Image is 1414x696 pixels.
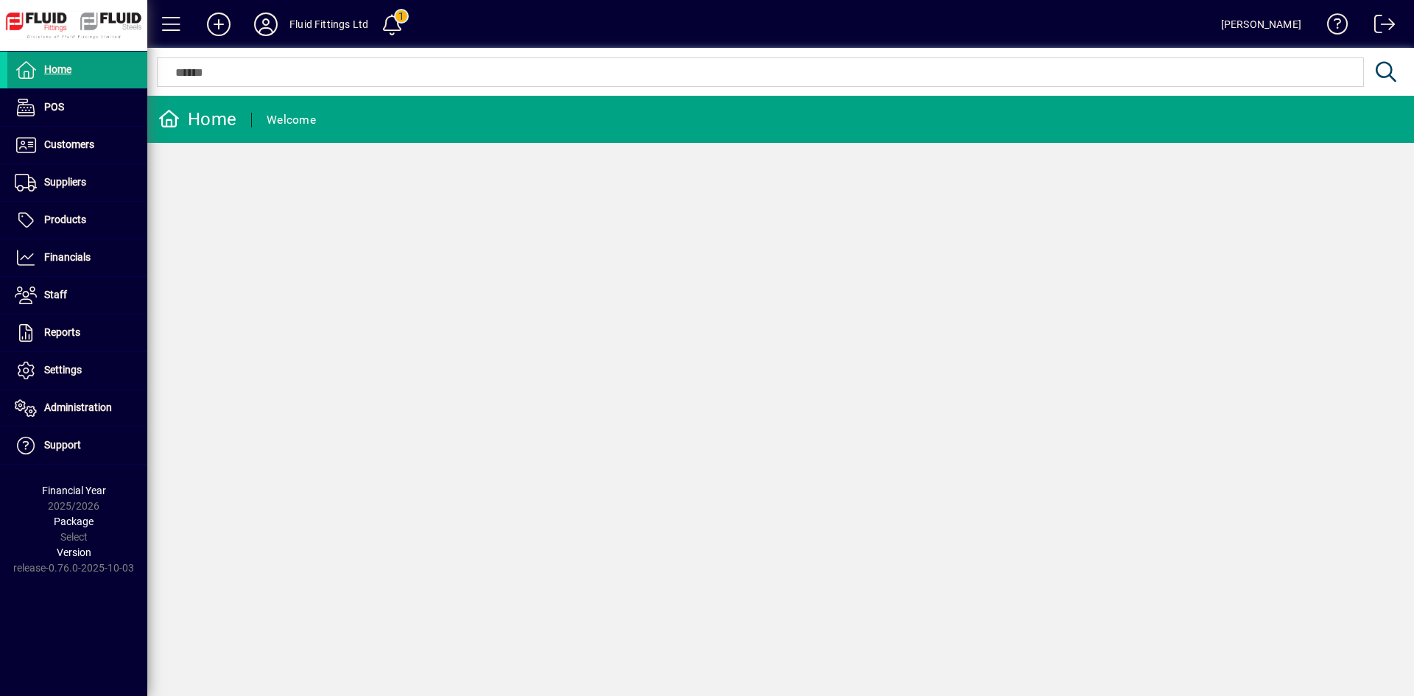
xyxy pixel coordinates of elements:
span: Products [44,214,86,225]
div: Fluid Fittings Ltd [289,13,368,36]
span: Version [57,546,91,558]
span: Home [44,63,71,75]
a: Financials [7,239,147,276]
span: Settings [44,364,82,376]
span: Suppliers [44,176,86,188]
span: Administration [44,401,112,413]
span: Financial Year [42,485,106,496]
a: POS [7,89,147,126]
span: Package [54,516,94,527]
a: Logout [1363,3,1396,51]
a: Settings [7,352,147,389]
div: Welcome [267,108,316,132]
a: Support [7,427,147,464]
button: Profile [242,11,289,38]
a: Knowledge Base [1316,3,1348,51]
span: Staff [44,289,67,300]
div: [PERSON_NAME] [1221,13,1301,36]
div: Home [158,108,236,131]
span: Reports [44,326,80,338]
a: Reports [7,314,147,351]
a: Staff [7,277,147,314]
a: Products [7,202,147,239]
span: Financials [44,251,91,263]
button: Add [195,11,242,38]
a: Suppliers [7,164,147,201]
a: Customers [7,127,147,164]
span: POS [44,101,64,113]
span: Support [44,439,81,451]
span: Customers [44,138,94,150]
a: Administration [7,390,147,426]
